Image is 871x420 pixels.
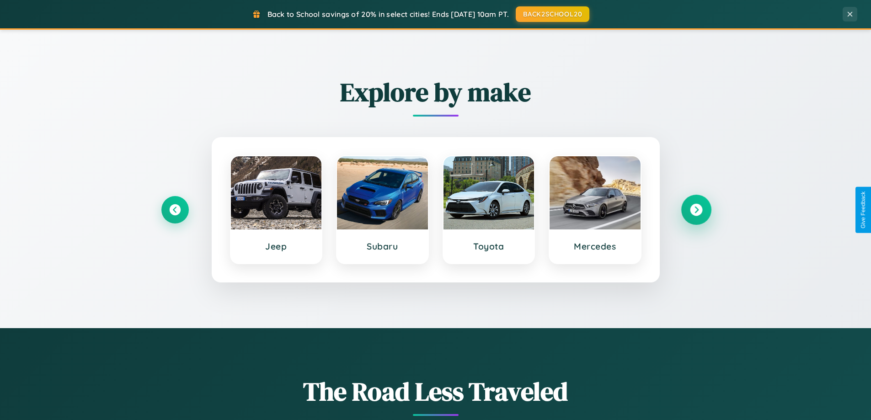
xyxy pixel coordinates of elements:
[161,374,710,409] h1: The Road Less Traveled
[559,241,631,252] h3: Mercedes
[860,191,866,229] div: Give Feedback
[161,74,710,110] h2: Explore by make
[240,241,313,252] h3: Jeep
[453,241,525,252] h3: Toyota
[516,6,589,22] button: BACK2SCHOOL20
[346,241,419,252] h3: Subaru
[267,10,509,19] span: Back to School savings of 20% in select cities! Ends [DATE] 10am PT.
